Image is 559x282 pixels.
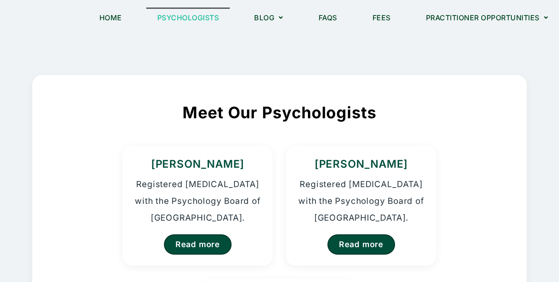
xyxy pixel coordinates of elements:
[361,8,402,28] a: Fees
[146,8,230,28] a: Psychologists
[243,8,294,28] a: Blog
[133,176,262,226] p: Registered [MEDICAL_DATA] with the Psychology Board of [GEOGRAPHIC_DATA].
[297,176,425,226] p: Registered [MEDICAL_DATA] with the Psychology Board of [GEOGRAPHIC_DATA].
[308,8,348,28] a: FAQs
[88,8,133,28] a: Home
[327,234,395,255] a: Read more about Homer
[164,234,232,255] a: Read more about Kristina
[65,102,494,124] h2: Meet Our Psychologists
[297,157,425,172] h3: [PERSON_NAME]
[133,157,262,172] h3: [PERSON_NAME]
